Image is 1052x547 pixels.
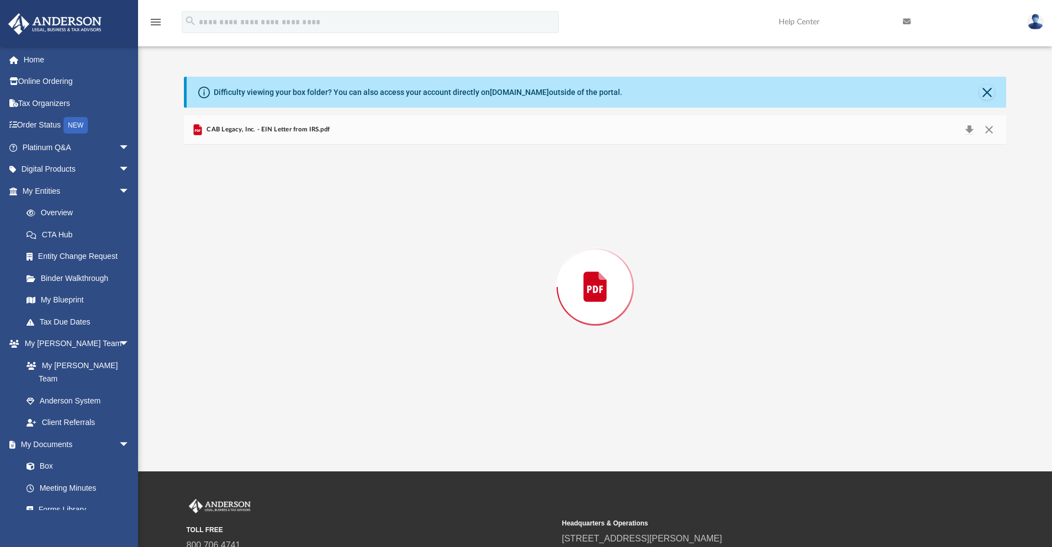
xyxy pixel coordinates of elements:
img: User Pic [1027,14,1044,30]
a: [STREET_ADDRESS][PERSON_NAME] [562,534,722,543]
small: Headquarters & Operations [562,518,930,528]
a: Overview [15,202,146,224]
a: Entity Change Request [15,246,146,268]
img: Anderson Advisors Platinum Portal [187,499,253,513]
button: Close [979,122,999,137]
a: Anderson System [15,390,141,412]
div: Preview [184,115,1007,429]
a: [DOMAIN_NAME] [490,88,549,97]
span: arrow_drop_down [119,433,141,456]
a: Meeting Minutes [15,477,141,499]
a: CTA Hub [15,224,146,246]
div: Difficulty viewing your box folder? You can also access your account directly on outside of the p... [214,87,622,98]
a: Binder Walkthrough [15,267,146,289]
a: Home [8,49,146,71]
a: My Documentsarrow_drop_down [8,433,141,455]
span: CAB Legacy, Inc. - EIN Letter from IRS.pdf [204,125,330,135]
a: Digital Productsarrow_drop_down [8,158,146,180]
a: My [PERSON_NAME] Team [15,354,135,390]
a: Order StatusNEW [8,114,146,137]
a: Tax Due Dates [15,311,146,333]
span: arrow_drop_down [119,136,141,159]
i: search [184,15,197,27]
span: arrow_drop_down [119,180,141,203]
i: menu [149,15,162,29]
a: My Blueprint [15,289,141,311]
a: Online Ordering [8,71,146,93]
a: Client Referrals [15,412,141,434]
img: Anderson Advisors Platinum Portal [5,13,105,35]
a: menu [149,21,162,29]
button: Download [959,122,979,137]
button: Close [979,84,995,100]
div: NEW [64,117,88,134]
a: Forms Library [15,499,135,521]
a: Box [15,455,135,477]
span: arrow_drop_down [119,158,141,181]
a: My Entitiesarrow_drop_down [8,180,146,202]
small: TOLL FREE [187,525,554,535]
a: My [PERSON_NAME] Teamarrow_drop_down [8,333,141,355]
a: Platinum Q&Aarrow_drop_down [8,136,146,158]
span: arrow_drop_down [119,333,141,355]
a: Tax Organizers [8,92,146,114]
